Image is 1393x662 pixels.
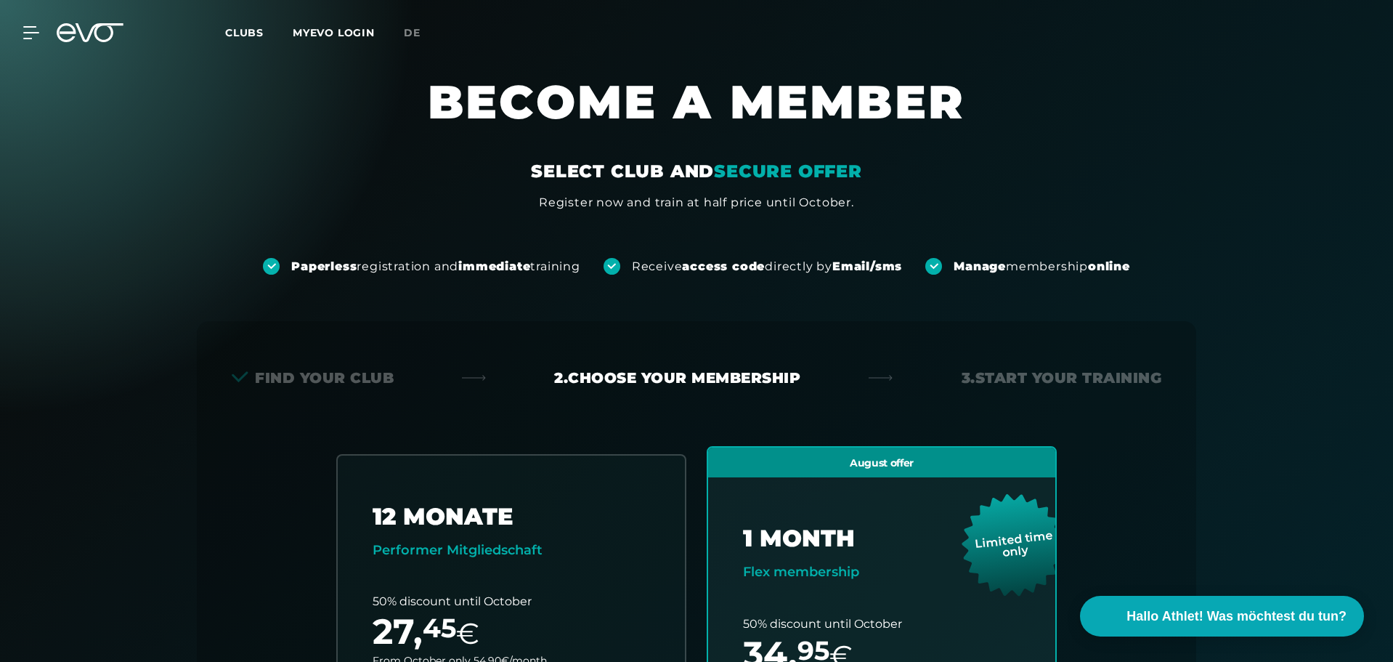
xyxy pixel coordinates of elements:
[225,25,293,39] a: Clubs
[1126,607,1347,626] span: Hallo Athlet! Was möchtest du tun?
[225,26,264,39] span: Clubs
[954,259,1130,275] div: membership
[554,368,800,388] div: 2. Choose your membership
[1088,259,1130,273] strong: online
[632,259,902,275] div: Receive directly by
[404,26,421,39] span: de
[954,259,1006,273] strong: Manage
[962,368,1162,388] div: 3. Start your Training
[714,161,862,182] em: SECURE OFFER
[291,259,580,275] div: registration and training
[682,259,765,273] strong: access code
[261,73,1132,160] h1: BECOME A MEMBER
[1080,596,1364,637] button: Hallo Athlet! Was möchtest du tun?
[531,160,862,183] div: SELECT CLUB AND
[539,194,854,211] div: Register now and train at half price until October.
[232,368,394,388] div: Find your club
[832,259,902,273] strong: Email/sms
[293,26,375,39] a: MYEVO LOGIN
[291,259,357,273] strong: Paperless
[458,259,530,273] strong: immediate
[404,25,438,41] a: de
